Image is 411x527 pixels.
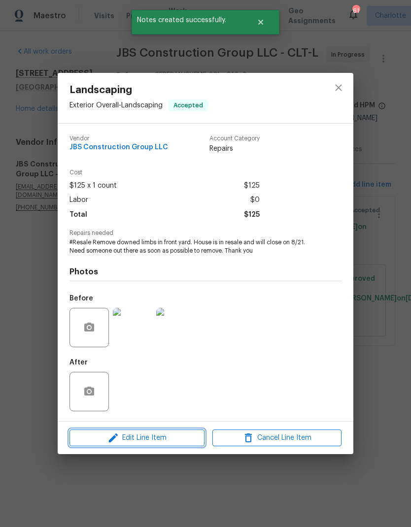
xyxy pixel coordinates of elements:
[69,230,342,236] span: Repairs needed
[69,238,314,255] span: #Resale Remove downed limbs in front yard. House is in resale and will close on 8/21. Need someon...
[244,12,277,32] button: Close
[215,432,339,444] span: Cancel Line Item
[69,135,168,142] span: Vendor
[69,193,88,207] span: Labor
[69,169,260,176] span: Cost
[170,100,207,110] span: Accepted
[72,432,202,444] span: Edit Line Item
[132,10,244,31] span: Notes created successfully.
[244,208,260,222] span: $125
[352,6,359,16] div: 61
[69,429,205,447] button: Edit Line Item
[69,359,88,366] h5: After
[209,135,260,142] span: Account Category
[69,85,208,96] span: Landscaping
[69,102,163,109] span: Exterior Overall - Landscaping
[69,208,87,222] span: Total
[69,179,117,193] span: $125 x 1 count
[209,144,260,154] span: Repairs
[69,295,93,302] h5: Before
[69,267,342,277] h4: Photos
[244,179,260,193] span: $125
[69,144,168,151] span: JBS Construction Group LLC
[250,193,260,207] span: $0
[327,76,350,99] button: close
[212,429,342,447] button: Cancel Line Item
